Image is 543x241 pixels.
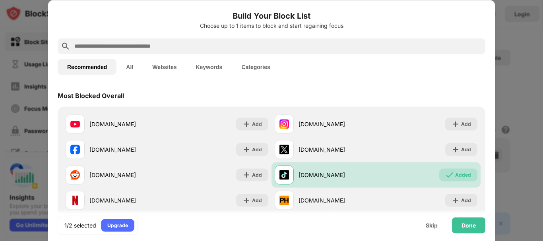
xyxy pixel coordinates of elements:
[252,196,262,204] div: Add
[70,119,80,129] img: favicons
[89,145,167,154] div: [DOMAIN_NAME]
[279,145,289,154] img: favicons
[58,10,485,21] h6: Build Your Block List
[89,196,167,204] div: [DOMAIN_NAME]
[107,221,128,229] div: Upgrade
[70,145,80,154] img: favicons
[116,59,143,75] button: All
[70,170,80,179] img: favicons
[461,196,471,204] div: Add
[279,195,289,205] img: favicons
[299,120,376,128] div: [DOMAIN_NAME]
[462,222,476,228] div: Done
[252,145,262,153] div: Add
[279,170,289,179] img: favicons
[299,196,376,204] div: [DOMAIN_NAME]
[58,22,485,29] div: Choose up to 1 items to block and start regaining focus
[252,120,262,128] div: Add
[252,171,262,179] div: Add
[58,91,124,99] div: Most Blocked Overall
[299,145,376,154] div: [DOMAIN_NAME]
[426,222,438,228] div: Skip
[279,119,289,129] img: favicons
[143,59,186,75] button: Websites
[58,59,116,75] button: Recommended
[70,195,80,205] img: favicons
[461,145,471,153] div: Add
[61,41,70,51] img: search.svg
[461,120,471,128] div: Add
[232,59,279,75] button: Categories
[455,171,471,179] div: Added
[299,171,376,179] div: [DOMAIN_NAME]
[89,171,167,179] div: [DOMAIN_NAME]
[186,59,232,75] button: Keywords
[64,221,96,229] div: 1/2 selected
[89,120,167,128] div: [DOMAIN_NAME]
